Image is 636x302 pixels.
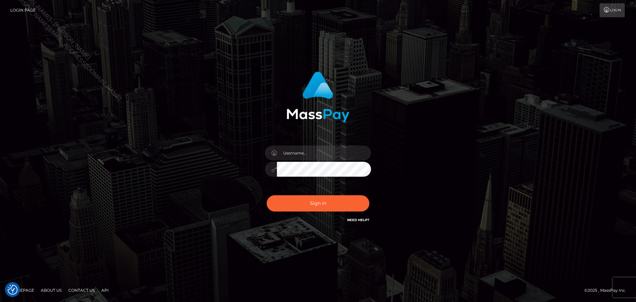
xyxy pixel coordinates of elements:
[66,285,97,295] a: Contact Us
[38,285,64,295] a: About Us
[267,195,369,211] button: Sign in
[10,3,36,17] a: Login Page
[277,146,371,160] input: Username...
[8,285,18,295] button: Consent Preferences
[287,72,349,122] img: MassPay Login
[8,285,18,295] img: Revisit consent button
[99,285,111,295] a: API
[584,287,631,294] div: © 2025 , MassPay Inc.
[600,3,625,17] a: Login
[7,285,37,295] a: Homepage
[347,218,369,222] a: Need Help?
